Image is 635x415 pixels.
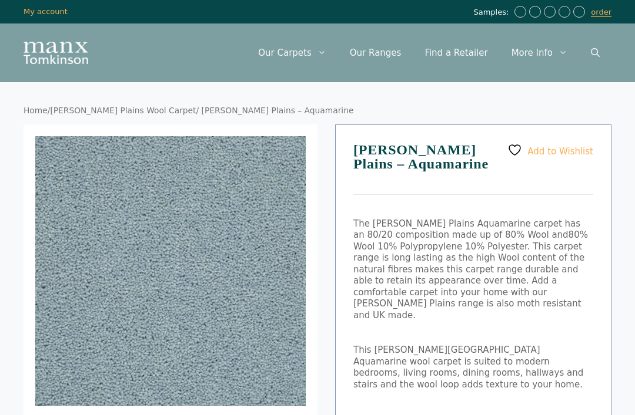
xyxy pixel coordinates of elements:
a: Home [24,106,48,115]
a: Our Ranges [338,35,413,70]
span: The [PERSON_NAME] Plains Aquamarine carpet has an 80/20 composition made up of 80% Wool and . Thi... [353,218,588,320]
a: Our Carpets [246,35,338,70]
p: This [PERSON_NAME][GEOGRAPHIC_DATA] Aquamarine wool carpet is suited to modern bedrooms, living r... [353,345,593,390]
a: order [591,8,611,17]
a: My account [24,7,68,16]
span: Add to Wishlist [527,146,593,156]
span: 80% Wool 10% Polypropylene 10% Polyester [353,230,588,252]
a: More Info [500,35,579,70]
a: Find a Retailer [413,35,499,70]
img: Tomkinson Plains-Aquamarine [35,136,306,406]
nav: Primary [246,35,611,70]
nav: Breadcrumb [24,106,611,116]
a: [PERSON_NAME] Plains Wool Carpet [50,106,196,115]
a: Open Search Bar [579,35,611,70]
span: Samples: [473,8,512,18]
a: Add to Wishlist [507,143,593,157]
img: Manx Tomkinson [24,42,88,64]
h1: [PERSON_NAME] Plains – Aquamarine [353,143,593,195]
